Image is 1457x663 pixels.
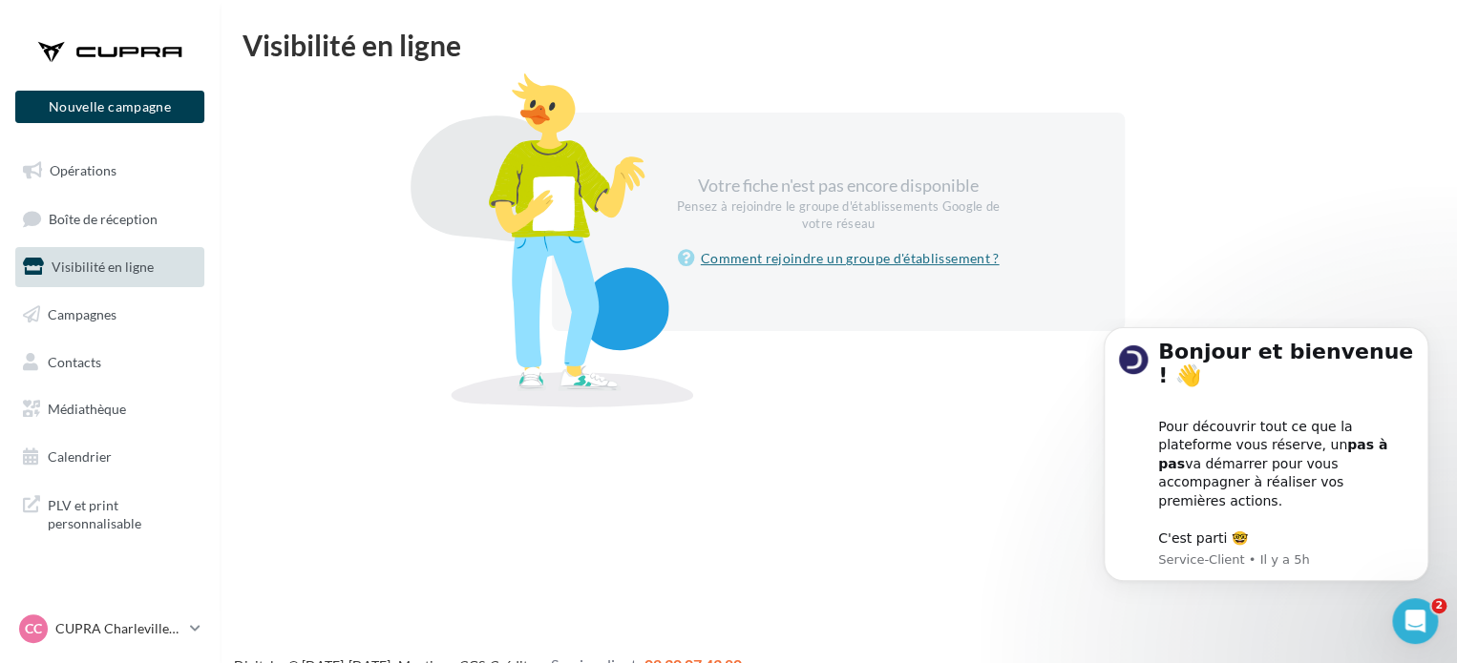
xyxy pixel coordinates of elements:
[11,198,208,239] a: Boîte de réception
[11,295,208,335] a: Campagnes
[11,485,208,541] a: PLV et print personnalisable
[55,619,182,638] p: CUPRA Charleville-[GEOGRAPHIC_DATA]
[50,162,116,178] span: Opérations
[678,247,1000,270] a: Comment rejoindre un groupe d'établissement ?
[48,306,116,322] span: Campagnes
[1075,318,1457,611] iframe: Intercom notifications message
[48,492,197,533] span: PLV et print personnalisable
[25,619,42,638] span: CC
[1392,598,1438,644] iframe: Intercom live chat
[11,389,208,429] a: Médiathèque
[243,31,1434,59] div: Visibilité en ligne
[11,342,208,383] a: Contacts
[48,353,101,369] span: Contacts
[15,611,204,647] a: CC CUPRA Charleville-[GEOGRAPHIC_DATA]
[48,448,112,465] span: Calendrier
[48,401,126,417] span: Médiathèque
[11,247,208,287] a: Visibilité en ligne
[1431,598,1446,613] span: 2
[15,91,204,123] button: Nouvelle campagne
[674,198,1003,233] div: Pensez à rejoindre le groupe d'établissements Google de votre réseau
[674,174,1003,232] div: Votre fiche n'est pas encore disponible
[49,210,158,226] span: Boîte de réception
[11,437,208,477] a: Calendrier
[52,259,154,275] span: Visibilité en ligne
[11,151,208,191] a: Opérations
